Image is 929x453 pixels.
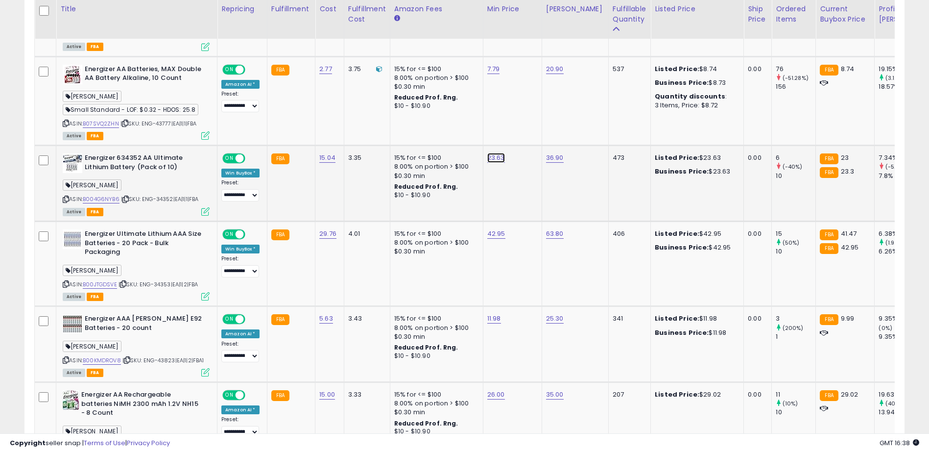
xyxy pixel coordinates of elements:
[87,293,103,301] span: FBA
[271,4,311,14] div: Fulfillment
[546,229,564,239] a: 63.80
[820,65,838,75] small: FBA
[655,4,739,14] div: Listed Price
[655,314,699,323] b: Listed Price:
[83,280,117,289] a: B00JTGDSVE
[83,120,119,128] a: B07SVQ2ZHN
[221,405,260,414] div: Amazon AI *
[244,315,260,324] span: OFF
[394,65,476,74] div: 15% for <= $100
[841,64,855,74] span: 8.74
[83,356,121,365] a: B00KMDROV8
[85,65,204,85] b: Energizer AA Batteries, MAX Double AA Battery Alkaline, 10 Count
[63,229,82,249] img: 61T9CdCmKdL._SL40_.jpg
[655,390,736,399] div: $29.02
[63,153,82,173] img: 5191xFddFLL._SL40_.jpg
[119,280,198,288] span: | SKU: ENG-34353|EA|1|2|FBA
[776,82,815,91] div: 156
[127,438,170,448] a: Privacy Policy
[221,245,260,253] div: Win BuyBox *
[63,341,121,352] span: [PERSON_NAME]
[120,120,197,127] span: | SKU: ENG-43777|EA|1|1|FBA
[83,195,119,203] a: B004G6NYB6
[655,101,736,110] div: 3 Items, Price: $8.72
[655,65,736,74] div: $8.74
[223,230,236,239] span: ON
[820,229,838,240] small: FBA
[885,239,905,247] small: (1.92%)
[394,14,400,23] small: Amazon Fees.
[84,438,125,448] a: Terms of Use
[394,172,476,180] div: $0.30 min
[885,74,905,82] small: (3.12%)
[394,102,476,110] div: $10 - $10.90
[394,238,476,247] div: 8.00% on portion > $100
[221,169,260,177] div: Win BuyBox *
[879,324,892,332] small: (0%)
[776,153,815,162] div: 6
[223,391,236,400] span: ON
[776,390,815,399] div: 11
[63,91,121,102] span: [PERSON_NAME]
[63,390,79,410] img: 515UmK0qA6L._SL40_.jpg
[885,400,910,407] small: (40.82%)
[841,243,859,252] span: 42.95
[880,438,919,448] span: 2025-08-14 16:38 GMT
[122,356,204,364] span: | SKU: ENG-43823|EA|1|2|FBA1
[783,239,800,247] small: (50%)
[783,400,798,407] small: (10%)
[885,163,906,171] small: (-5.9%)
[820,167,838,178] small: FBA
[748,229,764,238] div: 0.00
[221,255,260,277] div: Preset:
[271,65,289,75] small: FBA
[271,314,289,325] small: FBA
[776,4,811,25] div: Ordered Items
[841,229,857,238] span: 41.47
[85,153,204,174] b: Energizer 634352 AA Ultimate Lithium Battery (Pack of 10)
[487,229,505,239] a: 42.95
[546,390,564,400] a: 35.00
[63,65,82,84] img: 51b354qic4L._SL40_.jpg
[748,65,764,74] div: 0.00
[319,153,335,163] a: 15.04
[655,92,725,101] b: Quantity discounts
[820,153,838,164] small: FBA
[776,65,815,74] div: 76
[63,208,85,216] span: All listings currently available for purchase on Amazon
[783,324,804,332] small: (200%)
[394,343,458,352] b: Reduced Prof. Rng.
[63,369,85,377] span: All listings currently available for purchase on Amazon
[221,329,260,338] div: Amazon AI *
[655,328,709,337] b: Business Price:
[63,153,210,215] div: ASIN:
[613,4,646,25] div: Fulfillable Quantity
[394,419,458,428] b: Reduced Prof. Rng.
[63,314,210,376] div: ASIN:
[87,132,103,140] span: FBA
[87,208,103,216] span: FBA
[841,153,849,162] span: 23
[244,154,260,163] span: OFF
[394,182,458,191] b: Reduced Prof. Rng.
[394,162,476,171] div: 8.00% on portion > $100
[394,352,476,360] div: $10 - $10.90
[221,179,260,201] div: Preset:
[820,314,838,325] small: FBA
[348,314,382,323] div: 3.43
[221,80,260,89] div: Amazon AI *
[81,390,200,420] b: Energizer AA Rechargeable batteries NiMH 2300 mAh 1.2V NH15 - 8 Count
[655,92,736,101] div: :
[613,390,643,399] div: 207
[319,4,340,14] div: Cost
[613,65,643,74] div: 537
[319,390,335,400] a: 15.00
[748,314,764,323] div: 0.00
[85,314,204,335] b: Energizer AAA [PERSON_NAME] E92 Batteries - 20 count
[546,314,564,324] a: 25.30
[244,391,260,400] span: OFF
[783,74,809,82] small: (-51.28%)
[776,247,815,256] div: 10
[223,315,236,324] span: ON
[348,4,386,25] div: Fulfillment Cost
